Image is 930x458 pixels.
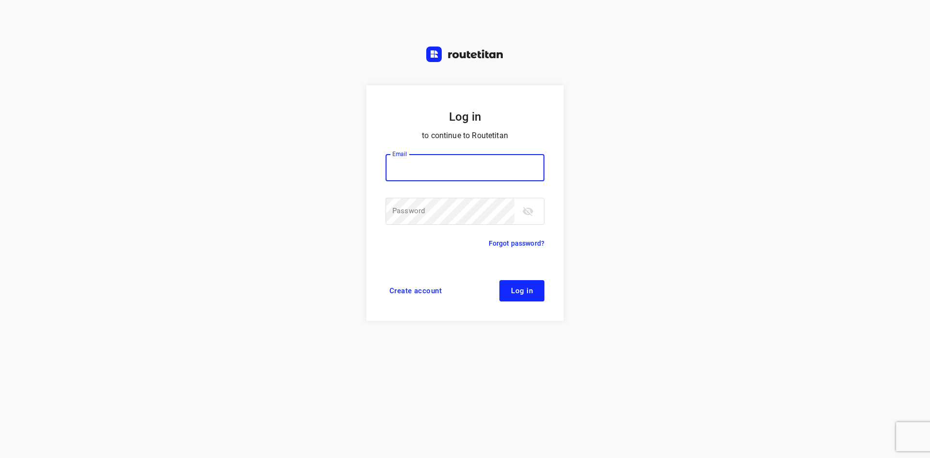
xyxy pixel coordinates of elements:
[518,202,538,221] button: toggle password visibility
[499,280,544,301] button: Log in
[426,47,504,62] img: Routetitan
[389,287,442,295] span: Create account
[386,109,544,125] h5: Log in
[386,280,446,301] a: Create account
[386,129,544,142] p: to continue to Routetitan
[426,47,504,64] a: Routetitan
[511,287,533,295] span: Log in
[489,237,544,249] a: Forgot password?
